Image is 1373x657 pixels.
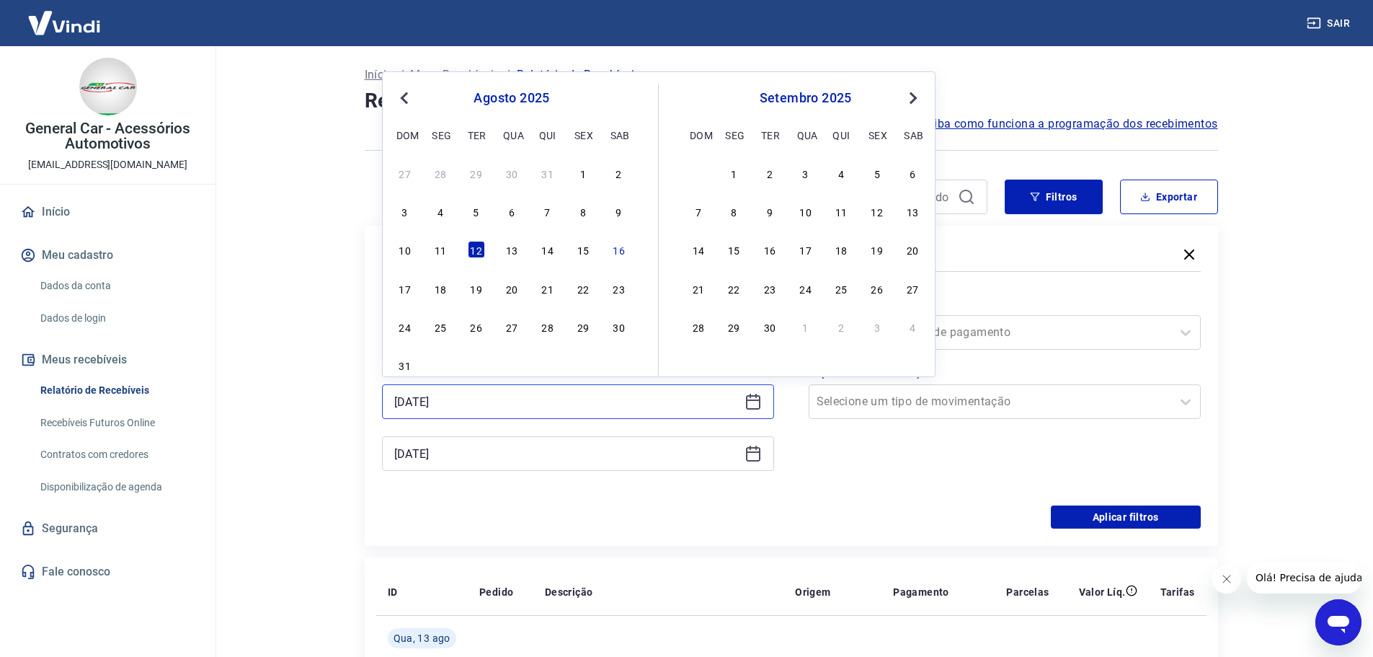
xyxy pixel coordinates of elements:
[35,376,198,405] a: Relatório de Recebíveis
[365,87,1218,115] h4: Relatório de Recebíveis
[761,203,778,220] div: Choose terça-feira, 9 de setembro de 2025
[539,203,556,220] div: Choose quinta-feira, 7 de agosto de 2025
[1212,565,1241,594] iframe: Fechar mensagem
[610,280,628,297] div: Choose sábado, 23 de agosto de 2025
[904,318,921,335] div: Choose sábado, 4 de outubro de 2025
[868,318,886,335] div: Choose sexta-feira, 3 de outubro de 2025
[574,318,592,335] div: Choose sexta-feira, 29 de agosto de 2025
[396,241,414,258] div: Choose domingo, 10 de agosto de 2025
[690,164,707,182] div: Choose domingo, 31 de agosto de 2025
[503,164,520,182] div: Choose quarta-feira, 30 de julho de 2025
[468,356,485,374] div: Choose terça-feira, 2 de setembro de 2025
[797,318,814,335] div: Choose quarta-feira, 1 de outubro de 2025
[399,66,404,84] p: /
[574,241,592,258] div: Choose sexta-feira, 15 de agosto de 2025
[12,121,204,151] p: General Car - Acessórios Automotivos
[574,280,592,297] div: Choose sexta-feira, 22 de agosto de 2025
[545,585,593,599] p: Descrição
[868,241,886,258] div: Choose sexta-feira, 19 de setembro de 2025
[904,203,921,220] div: Choose sábado, 13 de setembro de 2025
[517,66,641,84] p: Relatório de Recebíveis
[394,443,739,464] input: Data final
[396,203,414,220] div: Choose domingo, 3 de agosto de 2025
[479,585,513,599] p: Pedido
[468,280,485,297] div: Choose terça-feira, 19 de agosto de 2025
[432,126,449,144] div: seg
[35,271,198,301] a: Dados da conta
[761,241,778,258] div: Choose terça-feira, 16 de setembro de 2025
[690,126,707,144] div: dom
[9,10,121,22] span: Olá! Precisa de ajuda?
[539,241,556,258] div: Choose quinta-feira, 14 de agosto de 2025
[396,318,414,335] div: Choose domingo, 24 de agosto de 2025
[1304,10,1356,37] button: Sair
[388,585,398,599] p: ID
[503,241,520,258] div: Choose quarta-feira, 13 de agosto de 2025
[432,280,449,297] div: Choose segunda-feira, 18 de agosto de 2025
[905,89,922,107] button: Next Month
[1005,180,1103,214] button: Filtros
[574,356,592,374] div: Choose sexta-feira, 5 de setembro de 2025
[795,585,830,599] p: Origem
[761,318,778,335] div: Choose terça-feira, 30 de setembro de 2025
[761,280,778,297] div: Choose terça-feira, 23 de setembro de 2025
[468,164,485,182] div: Choose terça-feira, 29 de julho de 2025
[1051,506,1201,529] button: Aplicar filtros
[35,472,198,502] a: Disponibilização de agenda
[690,280,707,297] div: Choose domingo, 21 de setembro de 2025
[904,241,921,258] div: Choose sábado, 20 de setembro de 2025
[17,239,198,271] button: Meu cadastro
[610,318,628,335] div: Choose sábado, 30 de agosto de 2025
[17,196,198,228] a: Início
[396,126,414,144] div: dom
[868,280,886,297] div: Choose sexta-feira, 26 de setembro de 2025
[394,391,739,413] input: Data inicial
[539,318,556,335] div: Choose quinta-feira, 28 de agosto de 2025
[468,318,485,335] div: Choose terça-feira, 26 de agosto de 2025
[396,164,414,182] div: Choose domingo, 27 de julho de 2025
[832,318,850,335] div: Choose quinta-feira, 2 de outubro de 2025
[17,556,198,588] a: Fale conosco
[574,126,592,144] div: sex
[904,164,921,182] div: Choose sábado, 6 de setembro de 2025
[468,241,485,258] div: Choose terça-feira, 12 de agosto de 2025
[832,203,850,220] div: Choose quinta-feira, 11 de setembro de 2025
[610,164,628,182] div: Choose sábado, 2 de agosto de 2025
[394,631,450,645] span: Qua, 13 ago
[468,203,485,220] div: Choose terça-feira, 5 de agosto de 2025
[394,89,629,107] div: agosto 2025
[574,164,592,182] div: Choose sexta-feira, 1 de agosto de 2025
[893,585,949,599] p: Pagamento
[1006,585,1049,599] p: Parcelas
[725,318,742,335] div: Choose segunda-feira, 29 de setembro de 2025
[797,203,814,220] div: Choose quarta-feira, 10 de setembro de 2025
[17,1,111,45] img: Vindi
[761,164,778,182] div: Choose terça-feira, 2 de setembro de 2025
[410,66,499,84] a: Meus Recebíveis
[503,356,520,374] div: Choose quarta-feira, 3 de setembro de 2025
[690,203,707,220] div: Choose domingo, 7 de setembro de 2025
[432,318,449,335] div: Choose segunda-feira, 25 de agosto de 2025
[432,203,449,220] div: Choose segunda-feira, 4 de agosto de 2025
[394,162,629,376] div: month 2025-08
[503,280,520,297] div: Choose quarta-feira, 20 de agosto de 2025
[432,241,449,258] div: Choose segunda-feira, 11 de agosto de 2025
[1120,180,1218,214] button: Exportar
[920,115,1218,133] a: Saiba como funciona a programação dos recebimentos
[396,280,414,297] div: Choose domingo, 17 de agosto de 2025
[35,440,198,469] a: Contratos com credores
[725,126,742,144] div: seg
[690,318,707,335] div: Choose domingo, 28 de setembro de 2025
[17,513,198,544] a: Segurança
[1160,585,1195,599] p: Tarifas
[688,89,923,107] div: setembro 2025
[725,241,742,258] div: Choose segunda-feira, 15 de setembro de 2025
[868,126,886,144] div: sex
[812,364,1198,382] label: Tipo de Movimentação
[396,89,413,107] button: Previous Month
[505,66,510,84] p: /
[468,126,485,144] div: ter
[761,126,778,144] div: ter
[503,318,520,335] div: Choose quarta-feira, 27 de agosto de 2025
[503,126,520,144] div: qua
